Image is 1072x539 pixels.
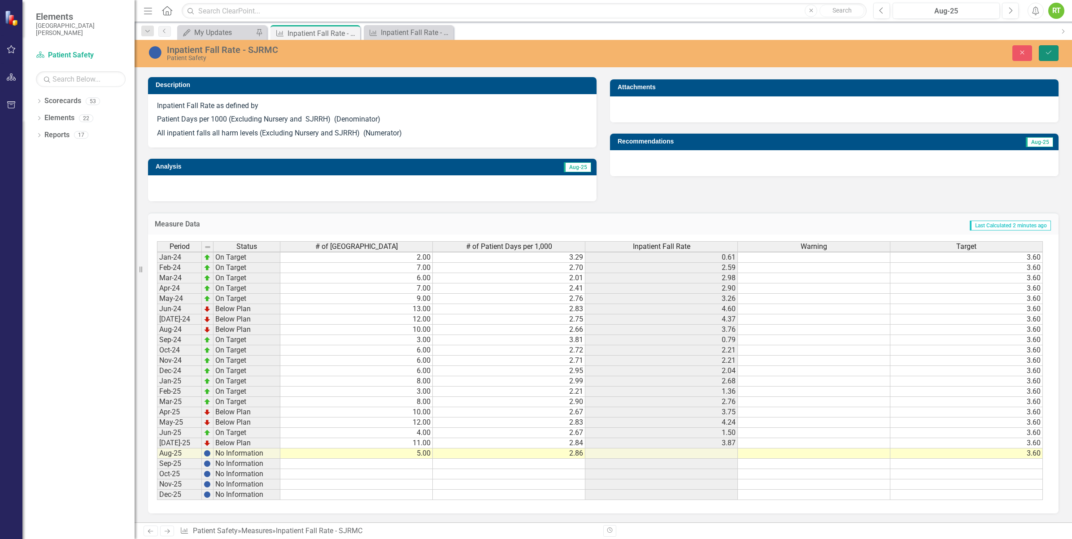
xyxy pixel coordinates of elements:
td: Feb-24 [157,263,202,273]
span: Inpatient Fall Rate [633,243,690,251]
td: Jun-25 [157,428,202,438]
td: 2.95 [433,366,585,376]
td: 4.24 [585,417,738,428]
h3: Attachments [618,84,1054,91]
td: No Information [214,490,280,500]
div: Inpatient Fall Rate - SJRMC [167,45,663,55]
td: On Target [214,376,280,387]
span: # of Patient Days per 1,000 [466,243,552,251]
td: 13.00 [280,304,433,314]
a: Elements [44,113,74,123]
img: ClearPoint Strategy [4,10,20,26]
td: 2.76 [433,294,585,304]
td: Below Plan [214,417,280,428]
td: 2.67 [433,407,585,417]
span: Period [170,243,190,251]
td: 3.29 [433,252,585,263]
td: Apr-24 [157,283,202,294]
td: 3.60 [890,397,1043,407]
td: 3.60 [890,428,1043,438]
span: Elements [36,11,126,22]
td: 2.21 [585,345,738,356]
button: RT [1048,3,1064,19]
td: 4.37 [585,314,738,325]
div: Patient Safety [167,55,663,61]
td: Aug-24 [157,325,202,335]
td: 3.81 [433,335,585,345]
td: 3.60 [890,252,1043,263]
img: BgCOk07PiH71IgAAAABJRU5ErkJggg== [204,491,211,498]
td: Below Plan [214,325,280,335]
td: 4.60 [585,304,738,314]
img: zOikAAAAAElFTkSuQmCC [204,429,211,436]
img: zOikAAAAAElFTkSuQmCC [204,398,211,405]
td: 2.59 [585,263,738,273]
td: 3.60 [890,273,1043,283]
td: 3.60 [890,407,1043,417]
div: » » [180,526,597,536]
td: 3.60 [890,345,1043,356]
td: 2.21 [585,356,738,366]
a: My Updates [179,27,253,38]
a: Scorecards [44,96,81,106]
img: 8DAGhfEEPCf229AAAAAElFTkSuQmCC [204,243,211,251]
td: Below Plan [214,314,280,325]
img: zOikAAAAAElFTkSuQmCC [204,347,211,354]
td: 2.83 [433,304,585,314]
td: Nov-25 [157,479,202,490]
td: 9.00 [280,294,433,304]
span: Aug-25 [1026,137,1053,147]
td: 2.83 [433,417,585,428]
img: zOikAAAAAElFTkSuQmCC [204,264,211,271]
td: 6.00 [280,366,433,376]
td: 3.60 [890,356,1043,366]
td: 12.00 [280,314,433,325]
span: Last Calculated 2 minutes ago [970,221,1051,230]
td: 0.79 [585,335,738,345]
a: Patient Safety [36,50,126,61]
td: 8.00 [280,397,433,407]
td: 8.00 [280,376,433,387]
img: zOikAAAAAElFTkSuQmCC [204,254,211,261]
td: 1.50 [585,428,738,438]
td: Aug-25 [157,448,202,459]
div: Aug-25 [896,6,997,17]
button: Search [819,4,864,17]
a: Measures [241,526,272,535]
td: On Target [214,252,280,263]
td: 0.61 [585,252,738,263]
td: Apr-25 [157,407,202,417]
td: 3.76 [585,325,738,335]
td: 2.00 [280,252,433,263]
p: Patient Days per 1000 (Excluding Nursery and SJRRH) (Denominator) [157,113,588,126]
div: 17 [74,131,88,139]
td: On Target [214,345,280,356]
td: 3.60 [890,283,1043,294]
td: 2.98 [585,273,738,283]
td: May-24 [157,294,202,304]
img: zOikAAAAAElFTkSuQmCC [204,367,211,374]
td: On Target [214,294,280,304]
td: 12.00 [280,417,433,428]
td: 3.60 [890,387,1043,397]
img: zOikAAAAAElFTkSuQmCC [204,336,211,343]
div: Inpatient Fall Rate - SJRIR [381,27,451,38]
td: On Target [214,283,280,294]
td: 3.60 [890,438,1043,448]
img: zOikAAAAAElFTkSuQmCC [204,285,211,292]
td: On Target [214,428,280,438]
div: Inpatient Fall Rate - SJRMC [288,28,358,39]
img: BgCOk07PiH71IgAAAABJRU5ErkJggg== [204,470,211,478]
div: 22 [79,114,93,122]
td: Jan-25 [157,376,202,387]
td: 3.60 [890,335,1043,345]
td: 11.00 [280,438,433,448]
td: 4.00 [280,428,433,438]
td: 10.00 [280,325,433,335]
img: BgCOk07PiH71IgAAAABJRU5ErkJggg== [204,481,211,488]
div: 53 [86,97,100,105]
td: Oct-25 [157,469,202,479]
td: 3.26 [585,294,738,304]
a: Patient Safety [193,526,238,535]
td: Sep-25 [157,459,202,469]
